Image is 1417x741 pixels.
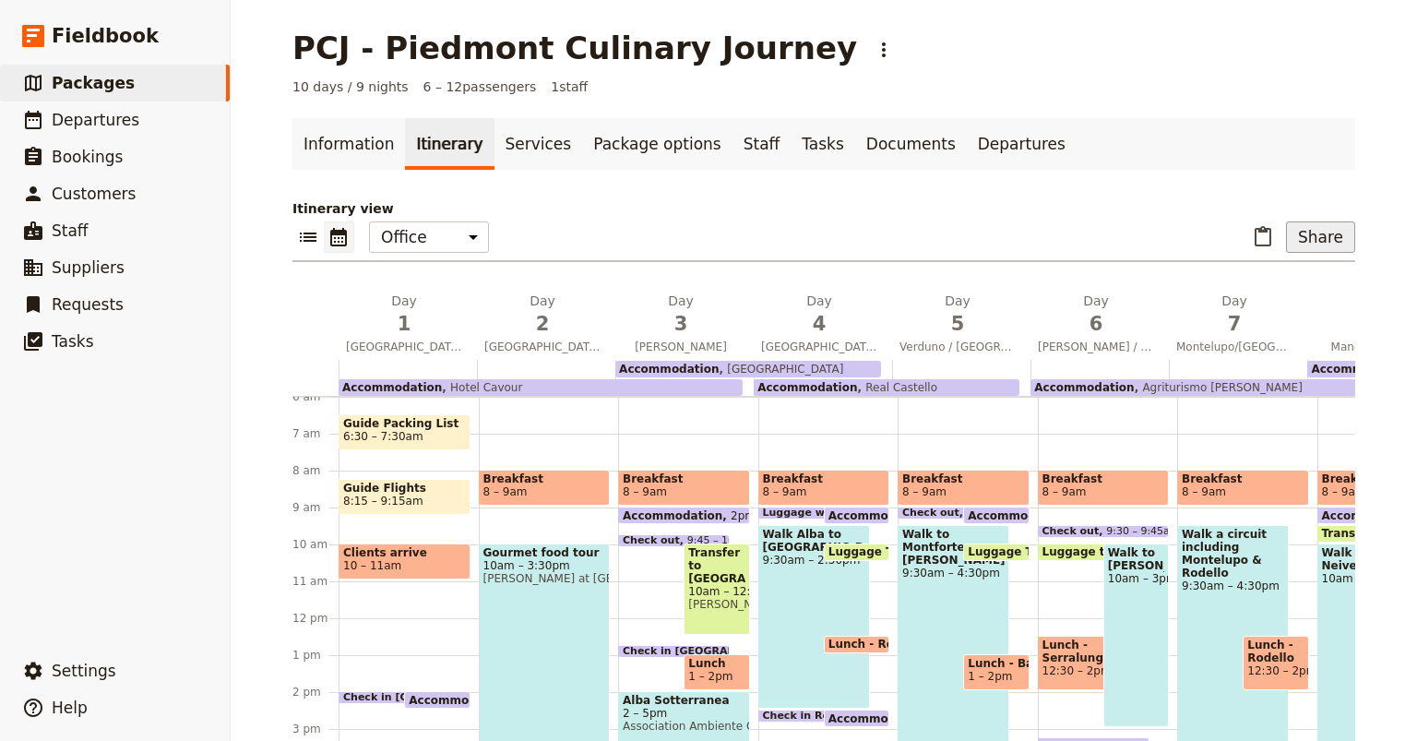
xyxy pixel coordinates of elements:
span: Guide Packing List [343,417,466,430]
h1: PCJ - Piedmont Culinary Journey [292,30,857,66]
span: 2pm – 9am [731,509,792,521]
span: [PERSON_NAME] at [GEOGRAPHIC_DATA] by Locals [483,572,606,585]
span: Verduno / [GEOGRAPHIC_DATA] [892,340,1023,354]
button: List view [292,221,324,253]
button: Day7Montelupo/[GEOGRAPHIC_DATA] [1169,292,1307,360]
div: Guide Packing List6:30 – 7:30am [339,414,470,450]
span: 8 – 9am [483,485,528,498]
div: Transfer to [GEOGRAPHIC_DATA]10am – 12:30pm[PERSON_NAME] Transfers [684,544,749,635]
div: Accommodation [824,710,889,727]
span: 12:30 – 2pm [1247,664,1304,677]
a: Services [494,118,583,170]
span: Breakfast [623,472,745,485]
div: Lunch - Roddi [824,636,889,653]
div: Breakfast8 – 9am [1177,470,1309,506]
span: 5 [899,310,1016,338]
span: Check out [1042,526,1107,537]
span: 8 – 9am [1042,485,1087,498]
span: 6 [1038,310,1154,338]
div: Check out9:45 – 10am [618,534,730,547]
span: 6:30 – 7:30am [343,430,423,443]
div: Accommodation2pm – 9am [618,507,750,524]
span: 10am – 3:30pm [483,559,606,572]
span: Accommodation [828,712,936,724]
div: Walk Alba to [GEOGRAPHIC_DATA]9:30am – 2:30pm [758,525,870,709]
p: Itinerary view [292,199,1355,218]
span: Accommodation [968,509,1076,521]
span: Check out [902,508,967,519]
span: 8:15 – 9:15am [343,495,423,508]
div: Breakfast8 – 9am [479,470,611,506]
div: 9 am [292,500,339,515]
span: Walk a circuit including Montelupo & Rodello [1182,528,1284,580]
div: 12 pm [292,611,339,626]
h2: Day [1038,292,1154,338]
button: Actions [868,34,899,66]
span: Departures [52,111,139,129]
span: [PERSON_NAME] Transfers [688,598,744,611]
span: Suppliers [52,258,125,277]
span: Luggage Transfer [968,545,1083,558]
div: AccommodationHotel Cavour [339,379,743,396]
button: Day3[PERSON_NAME] [615,292,754,360]
div: 2 pm [292,685,339,699]
span: 10am – 3pm [1108,572,1164,585]
span: Lunch [688,657,744,670]
a: Information [292,118,405,170]
a: Package options [582,118,732,170]
span: Walk to [PERSON_NAME] [1108,546,1164,572]
div: Check out9 – 9:15am [898,507,1009,520]
span: 6 – 12 passengers [423,78,537,96]
span: Transfer to [GEOGRAPHIC_DATA] [688,546,744,585]
span: 8 – 9am [763,485,807,498]
div: Luggage Transfer [824,544,889,561]
span: 10am – 12:30pm [688,585,744,598]
span: Luggage transfer [1042,545,1157,558]
h2: Day [1176,292,1292,338]
span: 7 [1176,310,1292,338]
span: 9:30 – 9:45am [1106,526,1179,537]
span: 10 – 11am [343,559,401,572]
div: Accommodation [963,507,1029,524]
button: Share [1286,221,1355,253]
button: Paste itinerary item [1247,221,1279,253]
h2: Day [761,292,877,338]
span: Accommodation [623,509,731,521]
span: 9:45 – 10am [687,535,751,546]
div: Lunch1 – 2pm [684,654,749,690]
span: Walk to Montforte [PERSON_NAME] [902,528,1005,567]
span: Breakfast [763,472,886,485]
span: 10 days / 9 nights [292,78,409,96]
button: Day1[GEOGRAPHIC_DATA] [339,292,477,360]
span: Customers [52,185,136,203]
span: Help [52,699,88,717]
span: Breakfast [1042,472,1165,485]
div: 1 pm [292,648,339,663]
span: Luggage Transfer [828,545,944,558]
span: Accommodation [1034,381,1134,394]
span: Hotel Cavour [442,381,522,394]
span: Settings [52,662,116,680]
span: Gourmet food tour [483,546,606,559]
span: Breakfast [483,472,606,485]
span: Lunch - Roddi [828,638,922,651]
div: 6 am [292,389,339,404]
div: Lunch - Serralunga d"Alba12:30 – 2pm [1038,636,1149,690]
a: Staff [732,118,792,170]
span: 1 staff [551,78,588,96]
span: Packages [52,74,135,92]
span: Accommodation [409,694,517,706]
span: Association Ambiente Cultura [623,720,745,733]
span: Breakfast [1182,472,1304,485]
a: Itinerary [405,118,494,170]
div: Luggage Transfer [963,544,1029,561]
span: 8 – 9am [1322,485,1366,498]
span: Tasks [52,332,94,351]
span: Staff [52,221,89,240]
span: 8 – 9am [623,485,667,498]
div: Breakfast8 – 9am [618,470,750,506]
span: Check out [623,535,687,546]
span: Breakfast [902,472,1025,485]
span: Walk Alba to [GEOGRAPHIC_DATA] [763,528,865,554]
span: 1 – 2pm [688,670,732,683]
